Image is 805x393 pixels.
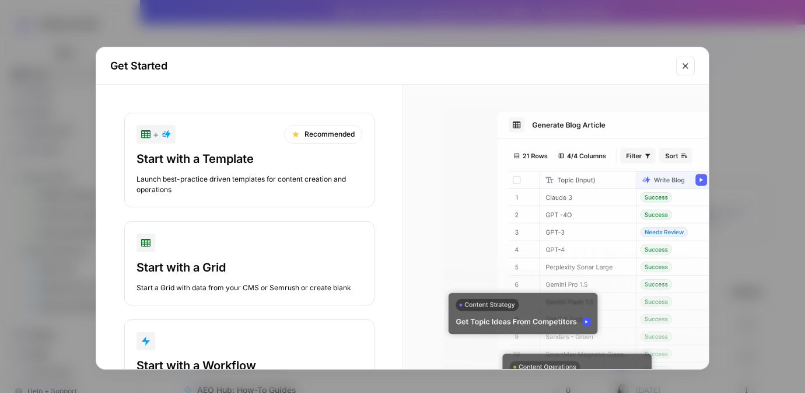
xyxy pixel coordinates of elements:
div: Launch best-practice driven templates for content creation and operations [136,174,362,195]
div: Start with a Grid [136,259,362,276]
div: Start a Grid with data from your CMS or Semrush or create blank [136,283,362,293]
div: Recommended [284,125,362,144]
h2: Get Started [110,58,669,74]
button: Start with a GridStart a Grid with data from your CMS or Semrush or create blank [124,221,374,305]
button: +RecommendedStart with a TemplateLaunch best-practice driven templates for content creation and o... [124,113,374,207]
div: + [141,127,171,141]
button: Close modal [676,57,695,75]
div: Start with a Workflow [136,357,362,374]
div: Start with a Template [136,151,362,167]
